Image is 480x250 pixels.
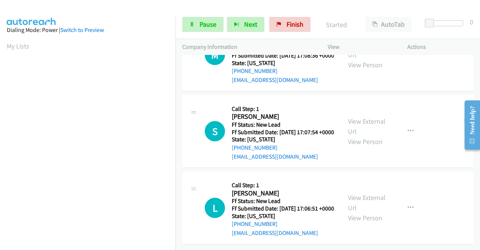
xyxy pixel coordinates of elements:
[199,20,216,29] span: Pause
[232,189,332,198] h2: [PERSON_NAME]
[232,153,318,160] a: [EMAIL_ADDRESS][DOMAIN_NAME]
[232,229,318,236] a: [EMAIL_ADDRESS][DOMAIN_NAME]
[205,45,225,65] h1: M
[232,144,277,151] a: [PHONE_NUMBER]
[244,20,257,29] span: Next
[365,17,412,32] button: AutoTab
[232,182,334,189] h5: Call Step: 1
[7,42,29,50] a: My Lists
[348,137,382,146] a: View Person
[348,214,382,222] a: View Person
[348,193,385,212] a: View External Url
[232,121,334,129] h5: Ff Status: New Lead
[232,112,332,121] h2: [PERSON_NAME]
[232,105,334,113] h5: Call Step: 1
[429,20,463,26] div: Delay between calls (in seconds)
[232,52,334,59] h5: Ff Submitted Date: [DATE] 17:08:36 +0000
[232,59,334,67] h5: State: [US_STATE]
[227,17,264,32] button: Next
[232,220,277,227] a: [PHONE_NUMBER]
[232,212,334,220] h5: State: [US_STATE]
[269,17,310,32] a: Finish
[470,17,473,27] div: 0
[205,121,225,141] div: The call is yet to be attempted
[205,121,225,141] h1: S
[232,136,334,143] h5: State: [US_STATE]
[459,95,480,155] iframe: Resource Center
[348,61,382,69] a: View Person
[7,26,169,35] div: Dialing Mode: Power |
[232,197,334,205] h5: Ff Status: New Lead
[182,42,314,52] p: Company Information
[232,67,277,74] a: [PHONE_NUMBER]
[407,42,473,52] p: Actions
[232,129,334,136] h5: Ff Submitted Date: [DATE] 17:07:54 +0000
[328,42,394,52] p: View
[182,17,223,32] a: Pause
[232,205,334,212] h5: Ff Submitted Date: [DATE] 17:06:51 +0000
[205,198,225,218] div: The call is yet to be attempted
[60,26,104,33] a: Switch to Preview
[205,198,225,218] h1: L
[286,20,303,29] span: Finish
[205,45,225,65] div: The call is yet to be attempted
[321,20,352,30] p: Started
[348,117,385,136] a: View External Url
[232,76,318,83] a: [EMAIL_ADDRESS][DOMAIN_NAME]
